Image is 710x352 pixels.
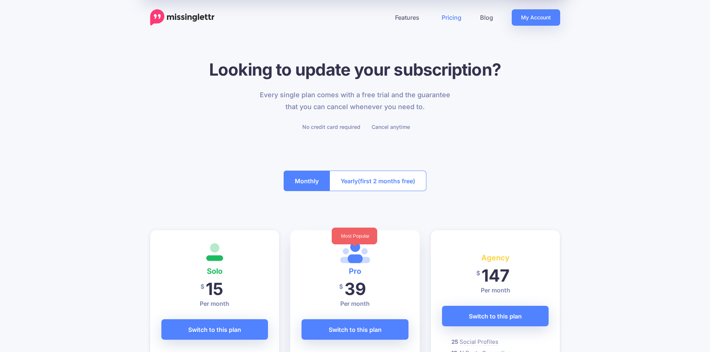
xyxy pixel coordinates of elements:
h1: Looking to update your subscription? [150,59,560,80]
span: $ [201,278,204,295]
span: $ [476,265,480,282]
a: Switch to this plan [302,319,408,340]
li: No credit card required [300,122,360,131]
span: 15 [206,279,223,299]
a: Switch to this plan [161,319,268,340]
h4: Pro [302,265,408,277]
span: $ [339,278,343,295]
a: My Account [512,9,560,26]
a: Features [386,9,432,26]
button: Monthly [284,171,330,191]
span: 147 [482,265,509,286]
span: 39 [344,279,366,299]
a: Home [150,9,215,26]
span: Social Profiles [460,338,498,346]
b: 25 [451,338,458,345]
a: Blog [471,9,502,26]
span: Switch to this plan [329,324,382,336]
span: (first 2 months free) [358,175,415,187]
h4: Agency [442,252,549,264]
a: Pricing [432,9,471,26]
p: Every single plan comes with a free trial and the guarantee that you can cancel whenever you need... [255,89,455,113]
div: Most Popular [332,228,377,244]
button: Yearly(first 2 months free) [329,171,426,191]
span: Switch to this plan [188,324,241,336]
h4: Solo [161,265,268,277]
li: Cancel anytime [370,122,410,131]
p: Per month [442,286,549,295]
a: Switch to this plan [442,306,549,326]
p: Per month [161,299,268,308]
span: Switch to this plan [469,310,522,322]
p: Per month [302,299,408,308]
